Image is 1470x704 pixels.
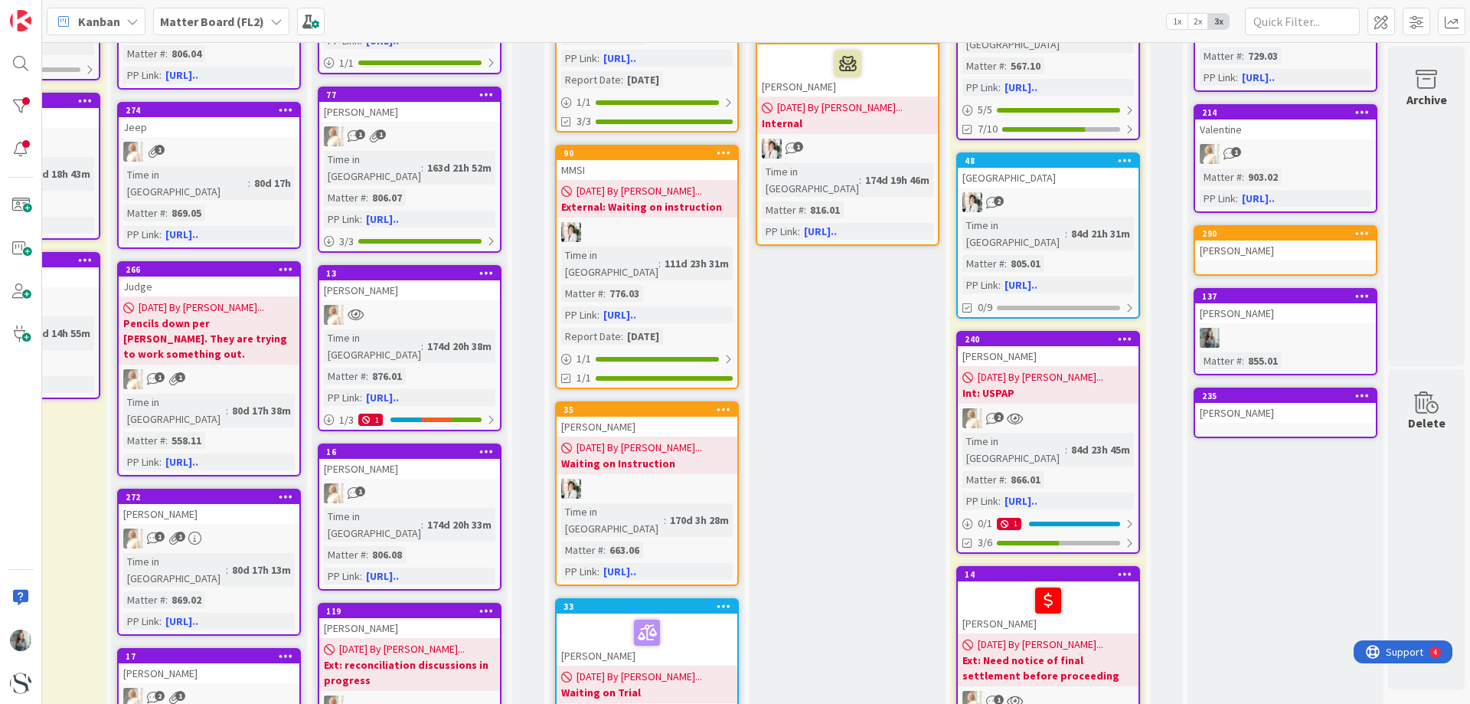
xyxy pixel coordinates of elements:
a: [URL].. [165,68,198,82]
div: [PERSON_NAME] [1195,303,1376,323]
div: 43[PERSON_NAME] [757,31,938,97]
span: : [366,546,368,563]
div: Time in [GEOGRAPHIC_DATA] [123,166,248,200]
span: : [603,285,606,302]
div: 290[PERSON_NAME] [1195,227,1376,260]
div: 14 [958,568,1138,581]
a: [URL].. [165,228,198,241]
a: [URL].. [366,391,399,404]
div: KS [1195,144,1376,164]
span: 2 [994,412,1004,422]
img: KS [324,305,344,325]
div: [PERSON_NAME] [557,614,737,666]
div: PP Link [1200,190,1236,207]
div: 855.01 [1244,352,1282,369]
div: 174d 20h 33m [423,516,495,533]
div: Matter # [324,368,366,385]
img: KS [123,369,143,389]
span: : [1236,69,1238,86]
span: : [1242,47,1244,64]
a: 16[PERSON_NAME]KSTime in [GEOGRAPHIC_DATA]:174d 20h 33mMatter #:806.08PP Link:[URL].. [318,444,501,591]
img: KT [561,222,581,242]
div: 235 [1195,389,1376,403]
div: 240[PERSON_NAME] [958,332,1138,366]
span: 1 [175,532,185,542]
div: 119[PERSON_NAME] [319,604,500,638]
div: 13[PERSON_NAME] [319,267,500,300]
div: 214Valentine [1195,106,1376,139]
span: [DATE] By [PERSON_NAME]... [978,369,1103,385]
div: 266 [126,264,299,275]
div: [PERSON_NAME] [319,459,500,479]
div: 1/1 [319,54,500,73]
span: : [621,328,623,345]
a: 274JeepKSTime in [GEOGRAPHIC_DATA]:80d 17hMatter #:869.05PP Link:[URL].. [117,102,301,249]
span: : [1065,225,1067,242]
span: 3/6 [978,535,992,551]
div: 80d 18h 43m [28,165,94,182]
div: Report Date [561,71,621,88]
span: 1 [155,532,165,542]
a: [URL].. [366,212,399,226]
a: 77[PERSON_NAME]KSTime in [GEOGRAPHIC_DATA]:163d 21h 52mMatter #:806.07PP Link:[URL]..3/3 [318,87,501,253]
div: Matter # [324,189,366,206]
div: 33 [563,601,737,612]
span: : [421,338,423,355]
span: 1 [175,372,185,382]
span: 5 / 5 [978,102,992,118]
div: [PERSON_NAME] [1195,403,1376,423]
div: PP Link [123,454,159,470]
div: PP Link [762,223,798,240]
a: [URL].. [1004,494,1037,508]
div: 903.02 [1244,169,1282,185]
div: 3/3 [319,232,500,251]
div: 869.02 [168,591,205,608]
a: [URL].. [1004,278,1037,292]
div: Matter # [1200,47,1242,64]
div: LG [1195,328,1376,348]
div: 290 [1195,227,1376,241]
div: 806.04 [168,45,205,62]
div: 876.01 [368,368,406,385]
a: 13[PERSON_NAME]KSTime in [GEOGRAPHIC_DATA]:174d 20h 38mMatter #:876.01PP Link:[URL]..1/31 [318,265,501,431]
div: Matter # [762,201,804,218]
div: PP Link [561,306,597,323]
div: 80d 17h [250,175,295,192]
div: [PERSON_NAME] [958,346,1138,366]
div: 567.10 [1007,57,1044,74]
span: 1 [355,129,365,139]
span: [DATE] By [PERSON_NAME]... [577,440,702,456]
span: [DATE] By [PERSON_NAME]... [777,100,903,116]
div: 1/1 [557,93,737,112]
b: Internal [762,116,933,131]
span: : [998,277,1001,293]
div: 663.06 [606,542,643,558]
div: 240 [965,334,1138,345]
img: LG [1200,328,1220,348]
a: [URL].. [603,51,636,65]
div: Report Date [561,328,621,345]
div: 137[PERSON_NAME] [1195,290,1376,323]
span: : [421,159,423,176]
div: Time in [GEOGRAPHIC_DATA] [561,247,658,280]
div: 137 [1195,290,1376,303]
div: 806.07 [368,189,406,206]
div: 1 [997,518,1021,530]
div: Jeep [119,117,299,137]
div: 266 [119,263,299,277]
b: External: Waiting on instruction [561,199,733,214]
div: PP Link [561,50,597,67]
div: PP Link [123,67,159,83]
div: 0/11 [958,514,1138,533]
div: [PERSON_NAME] [557,417,737,437]
b: Pencils down per [PERSON_NAME]. They are trying to work something out. [123,316,295,362]
div: Matter # [962,255,1004,272]
div: MMSI [557,160,737,180]
div: 272[PERSON_NAME] [119,490,299,524]
img: KT [762,139,782,159]
div: 48 [965,156,1138,166]
div: 119 [326,606,500,617]
div: 274Jeep [119,103,299,137]
div: KS [319,483,500,503]
div: Matter # [561,542,603,558]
